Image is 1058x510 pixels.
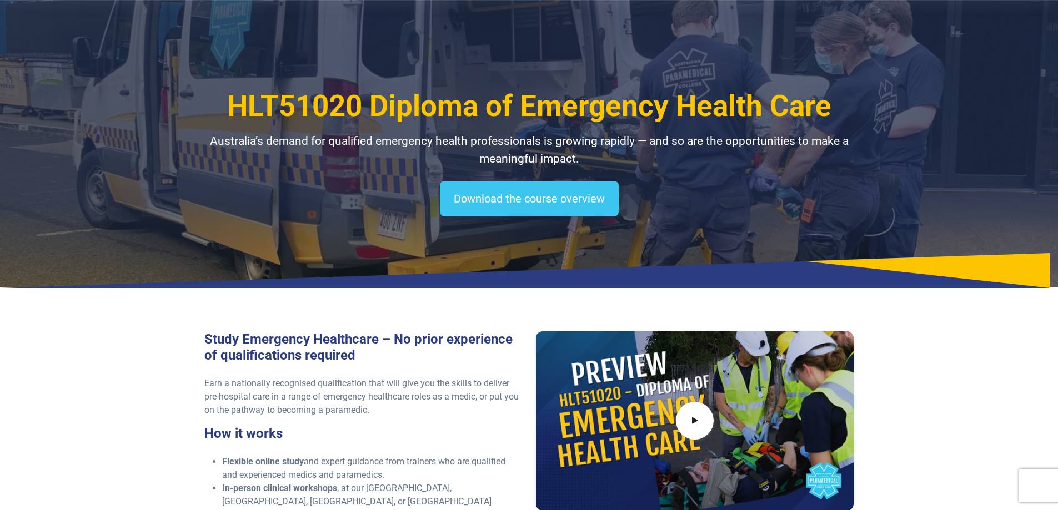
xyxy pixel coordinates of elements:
[222,456,304,467] strong: Flexible online study
[204,133,854,168] p: Australia’s demand for qualified emergency health professionals is growing rapidly — and so are t...
[204,331,523,363] h3: Study Emergency Healthcare – No prior experience of qualifications required
[204,377,523,417] p: Earn a nationally recognised qualification that will give you the skills to deliver pre-hospital ...
[204,426,523,442] h3: How it works
[440,181,619,216] a: Download the course overview
[227,89,831,123] span: HLT51020 Diploma of Emergency Health Care
[222,483,337,493] strong: In-person clinical workshops
[222,455,523,482] li: and expert guidance from trainers who are qualified and experienced medics and paramedics.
